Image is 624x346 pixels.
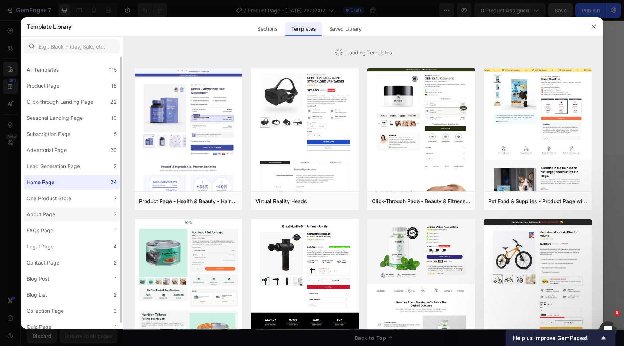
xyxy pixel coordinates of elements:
[346,49,392,56] span: Loading Templates
[110,178,117,187] div: 24
[38,10,464,31] h2: It Makes Grooming Life Better
[27,178,54,187] div: Home Page
[113,258,117,267] div: 2
[44,83,129,99] p: Reaches trapped undercoat in one session
[27,194,71,203] div: One Product Store
[404,42,426,65] img: 495611768014373769-102daaca-9cf2-4711-8f44-7b8313c0763d.svg
[113,210,117,219] div: 3
[24,39,120,54] input: E.g.: Black Friday, Sale, etc.
[110,98,117,106] div: 22
[323,22,367,36] div: Saved Library
[115,226,117,235] div: 1
[27,65,59,74] div: All Templates
[27,17,72,36] h2: Template Library
[614,310,620,316] span: 3
[139,197,238,206] div: Product Page - Health & Beauty - Hair Supplement
[513,335,599,342] span: Help us improve GemPages!
[153,83,238,99] p: 9-tooth side melts through tangles painlessly
[27,290,47,299] div: Blog List
[113,307,117,315] div: 3
[285,22,321,36] div: Templates
[372,197,471,206] div: Click-Through Page - Beauty & Fitness - Cosmetic
[263,71,348,82] p: Safer Than Furminators
[27,242,54,251] div: Legal Page
[110,146,117,155] div: 20
[27,210,55,219] div: About Page
[27,130,70,138] div: Subscription Page
[153,71,238,82] p: Ends Mat Torture
[27,307,64,315] div: Collection Page
[27,226,53,235] div: FAQs Page
[114,130,117,138] div: 5
[269,282,463,293] p: Key Points:
[232,313,270,321] div: Back to Top ↑
[251,22,283,36] div: Sections
[114,194,117,203] div: 7
[111,81,117,90] div: 16
[111,114,117,122] div: 19
[269,304,296,323] p: 97%
[373,71,458,82] p: Saves You Hundreds
[27,162,80,171] div: Lead Generation Page
[27,323,51,331] div: Quiz Page
[115,323,117,331] div: 1
[27,258,59,267] div: Contact Page
[75,42,97,65] img: 495611768014373769-102daaca-9cf2-4711-8f44-7b8313c0763d.svg
[373,83,458,99] p: Skip expensive groomer de-shedding visits
[113,290,117,299] div: 2
[109,65,117,74] div: 115
[44,71,129,82] p: Removes 95% More Fur
[27,146,67,155] div: Advertorial Page
[185,42,207,65] img: 495611768014373769-102daaca-9cf2-4711-8f44-7b8313c0763d.svg
[513,334,608,342] button: Show survey - Help us improve GemPages!
[255,197,307,206] div: Virtual Reality Heads
[269,228,463,263] p: Invest in your dog's future with our scientifically formulated superfood-powered supplements. Giv...
[599,321,617,339] iframe: Intercom live chat
[113,242,117,251] div: 4
[113,162,117,171] div: 2
[269,164,463,221] p: Nutrition is the foundation for longer, healthier lives in dogs.
[27,81,59,90] div: Product Page
[27,98,93,106] div: Click-through Landing Page
[263,83,348,99] p: Rounded edges protect coat and skin
[294,42,316,65] img: 495611768014373769-102daaca-9cf2-4711-8f44-7b8313c0763d.svg
[27,274,49,283] div: Blog Post
[314,300,463,327] p: Dogs choose our dog food over leading brands because of its real functional ingredients and delic...
[488,197,587,206] div: Pet Food & Supplies - Product Page with Bundle
[27,114,83,122] div: Seasonal Landing Page
[115,274,117,283] div: 1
